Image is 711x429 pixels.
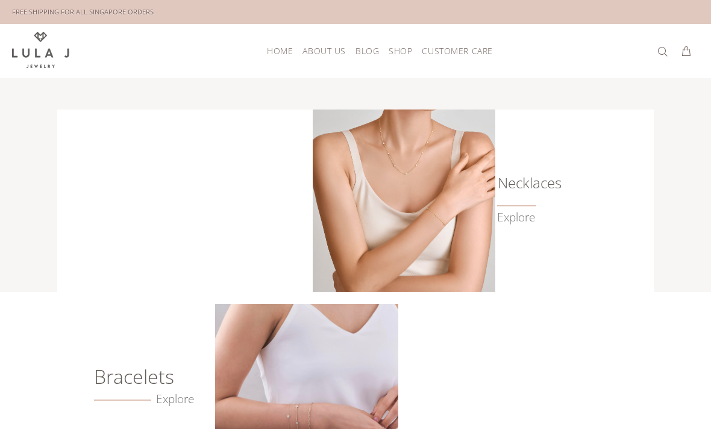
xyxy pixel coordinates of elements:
h6: Necklaces [497,177,544,189]
span: About Us [302,46,345,55]
a: Explore [497,211,535,224]
span: Customer Care [422,46,492,55]
span: HOME [267,46,293,55]
span: Shop [389,46,412,55]
a: About Us [298,42,350,60]
h6: Bracelets [94,371,203,383]
a: Blog [351,42,384,60]
a: HOME [262,42,298,60]
a: Shop [384,42,417,60]
img: Lula J Gold Necklaces Collection [313,110,495,292]
span: Blog [355,46,379,55]
a: Customer Care [417,42,492,60]
a: Explore [94,392,194,406]
div: FREE SHIPPING FOR ALL SINGAPORE ORDERS [12,5,154,19]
